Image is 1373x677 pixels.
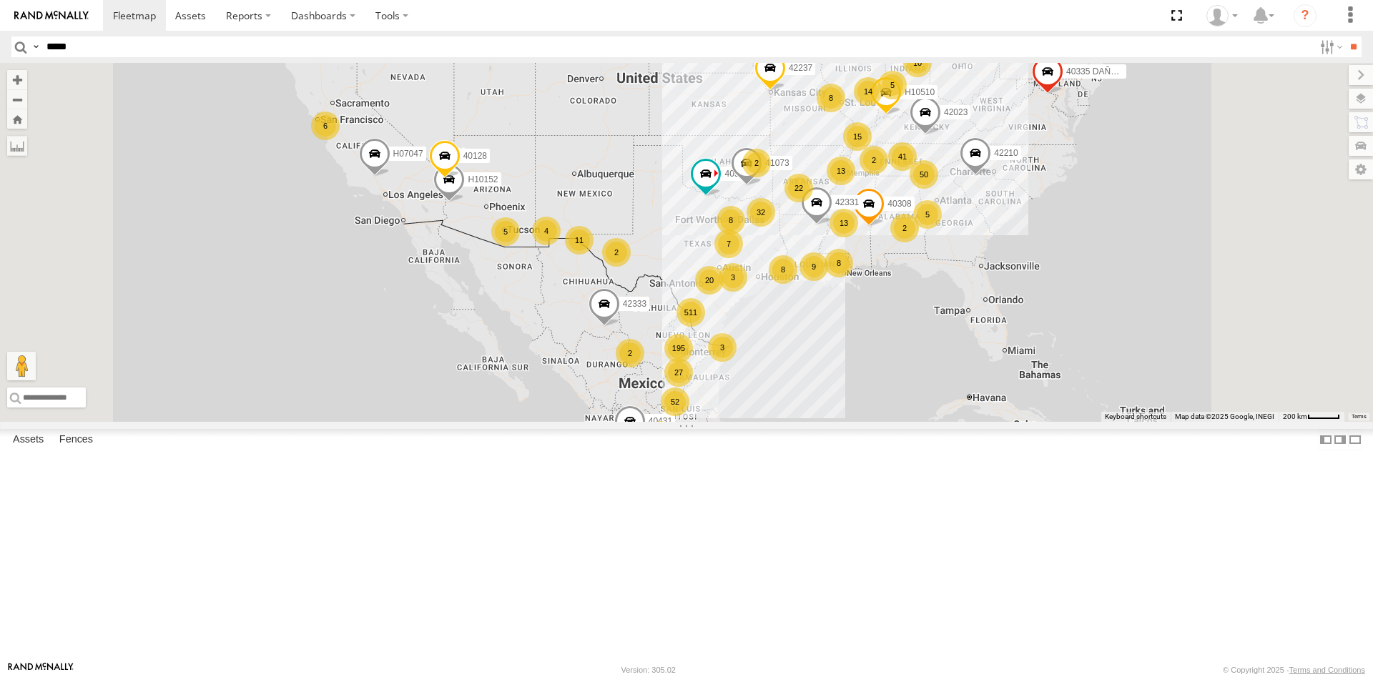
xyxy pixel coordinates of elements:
[1175,412,1274,420] span: Map data ©2025 Google, INEGI
[825,249,853,277] div: 8
[1314,36,1345,57] label: Search Filter Options
[1201,5,1243,26] div: Juan Lopez
[784,174,813,202] div: 22
[1289,666,1365,674] a: Terms and Conditions
[1352,414,1367,420] a: Terms
[6,430,51,450] label: Assets
[888,142,917,171] div: 41
[664,358,693,387] div: 27
[616,339,644,367] div: 2
[646,421,675,450] div: 186
[724,169,748,179] span: 40924
[789,64,812,74] span: 42237
[695,266,724,295] div: 20
[903,49,932,77] div: 10
[1294,4,1317,27] i: ?
[1279,412,1344,422] button: Map Scale: 200 km per 42 pixels
[1283,412,1307,420] span: 200 km
[649,416,672,426] span: 40431
[7,136,27,156] label: Measure
[913,200,942,229] div: 5
[7,352,36,380] button: Drag Pegman onto the map to open Street View
[890,214,919,242] div: 2
[565,226,594,255] div: 11
[747,198,775,227] div: 32
[491,217,520,246] div: 5
[602,238,631,267] div: 2
[30,36,41,57] label: Search Query
[7,109,27,129] button: Zoom Home
[676,298,705,327] div: 511
[742,149,771,177] div: 2
[1349,159,1373,179] label: Map Settings
[468,174,498,184] span: H10152
[799,252,828,281] div: 9
[463,151,487,161] span: 40128
[1348,429,1362,450] label: Hide Summary Table
[621,666,676,674] div: Version: 305.02
[717,206,745,234] div: 8
[994,148,1018,158] span: 42210
[887,199,911,209] span: 40308
[860,146,888,174] div: 2
[1333,429,1347,450] label: Dock Summary Table to the Right
[52,430,100,450] label: Fences
[1319,429,1333,450] label: Dock Summary Table to the Left
[664,334,693,362] div: 195
[311,112,340,140] div: 6
[817,84,845,112] div: 8
[719,263,747,292] div: 3
[905,87,935,97] span: H10510
[835,198,859,208] span: 42331
[854,77,882,106] div: 14
[878,71,907,99] div: 5
[769,255,797,284] div: 8
[765,158,789,168] span: 41073
[944,107,968,117] span: 42023
[714,229,743,258] div: 7
[1105,412,1166,422] button: Keyboard shortcuts
[708,333,737,362] div: 3
[14,11,89,21] img: rand-logo.svg
[623,299,646,309] span: 42333
[661,387,689,416] div: 52
[1223,666,1365,674] div: © Copyright 2025 -
[532,217,561,245] div: 4
[910,160,938,189] div: 50
[830,209,858,237] div: 13
[8,663,74,677] a: Visit our Website
[7,70,27,89] button: Zoom in
[7,89,27,109] button: Zoom out
[827,157,855,185] div: 13
[1066,66,1129,76] span: 40335 DAÑADO
[843,122,872,151] div: 15
[393,149,423,159] span: H07047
